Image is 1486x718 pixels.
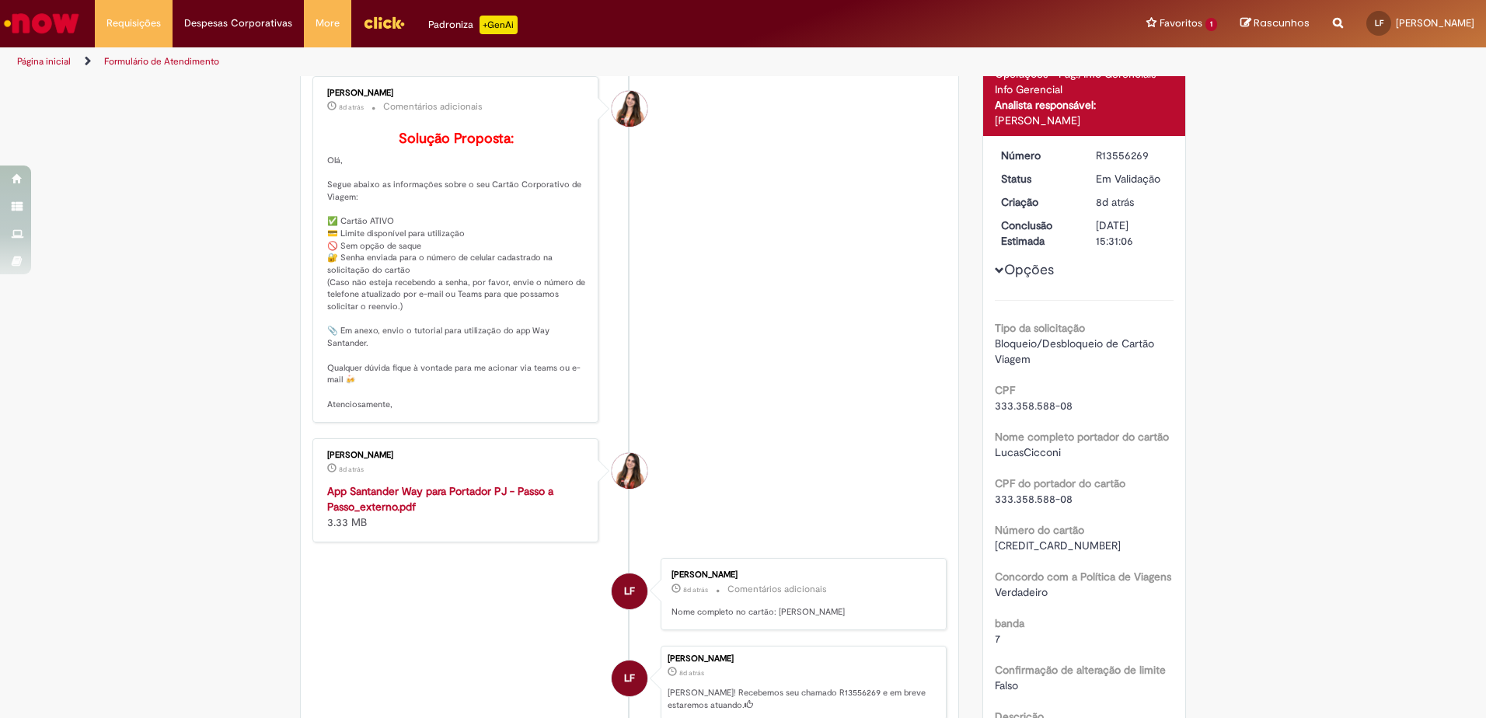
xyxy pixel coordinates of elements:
b: banda [995,616,1024,630]
div: Lucas Cicconi Ferreira [612,573,647,609]
b: Confirmação de alteração de limite [995,663,1166,677]
b: Concordo com a Política de Viagens [995,570,1171,584]
div: Analista responsável: [995,97,1174,113]
a: App Santander Way para Portador PJ - Passo a Passo_externo.pdf [327,484,553,514]
dt: Conclusão Estimada [989,218,1085,249]
a: Página inicial [17,55,71,68]
b: CPF do portador do cartão [995,476,1125,490]
div: [PERSON_NAME] [327,89,586,98]
span: LF [1375,18,1383,28]
b: Solução Proposta: [399,130,514,148]
small: Comentários adicionais [727,583,827,596]
span: Favoritos [1160,16,1202,31]
span: 8d atrás [339,103,364,112]
ul: Trilhas de página [12,47,979,76]
img: ServiceNow [2,8,82,39]
small: Comentários adicionais [383,100,483,113]
span: LucasCicconi [995,445,1061,459]
span: Bloqueio/Desbloqueio de Cartão Viagem [995,336,1157,366]
time: 22/09/2025 16:31:03 [679,668,704,678]
div: [DATE] 15:31:06 [1096,218,1168,249]
b: Tipo da solicitação [995,321,1085,335]
span: Verdadeiro [995,585,1048,599]
div: Em Validação [1096,171,1168,186]
div: [PERSON_NAME] [668,654,938,664]
dt: Criação [989,194,1085,210]
b: Número do cartão [995,523,1084,537]
span: 333.358.588-08 [995,399,1073,413]
p: Nome completo no cartão: [PERSON_NAME] [671,606,930,619]
span: Falso [995,678,1018,692]
dt: Número [989,148,1085,163]
div: [PERSON_NAME] [671,570,930,580]
p: +GenAi [480,16,518,34]
span: [PERSON_NAME] [1396,16,1474,30]
div: 3.33 MB [327,483,586,530]
span: 8d atrás [1096,195,1134,209]
div: Thais Dos Santos [612,453,647,489]
span: 8d atrás [683,585,708,594]
span: 8d atrás [339,465,364,474]
p: Olá, Segue abaixo as informações sobre o seu Cartão Corporativo de Viagem: ✅ Cartão ATIVO 💳 Limit... [327,131,586,411]
time: 22/09/2025 17:41:10 [339,103,364,112]
span: LF [624,573,635,610]
a: Rascunhos [1240,16,1310,31]
span: [CREDIT_CARD_NUMBER] [995,538,1121,552]
time: 22/09/2025 16:31:03 [1096,195,1134,209]
div: Padroniza [428,16,518,34]
div: Lucas Cicconi Ferreira [612,660,647,696]
span: 7 [995,632,1000,646]
div: R13556269 [1096,148,1168,163]
div: 22/09/2025 16:31:03 [1096,194,1168,210]
time: 22/09/2025 16:31:33 [683,585,708,594]
p: [PERSON_NAME]! Recebemos seu chamado R13556269 e em breve estaremos atuando. [668,687,938,711]
span: 333.358.588-08 [995,492,1073,506]
img: click_logo_yellow_360x200.png [363,11,405,34]
span: 8d atrás [679,668,704,678]
div: [PERSON_NAME] [995,113,1174,128]
b: CPF [995,383,1015,397]
dt: Status [989,171,1085,186]
span: Despesas Corporativas [184,16,292,31]
a: Formulário de Atendimento [104,55,219,68]
div: [PERSON_NAME] [327,451,586,460]
span: Rascunhos [1254,16,1310,30]
b: Nome completo portador do cartão [995,430,1169,444]
span: Requisições [106,16,161,31]
span: 1 [1205,18,1217,31]
span: LF [624,660,635,697]
div: Operações - Pag./Info Gerenciais - Info Gerencial [995,66,1174,97]
span: More [316,16,340,31]
div: Thais Dos Santos [612,91,647,127]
